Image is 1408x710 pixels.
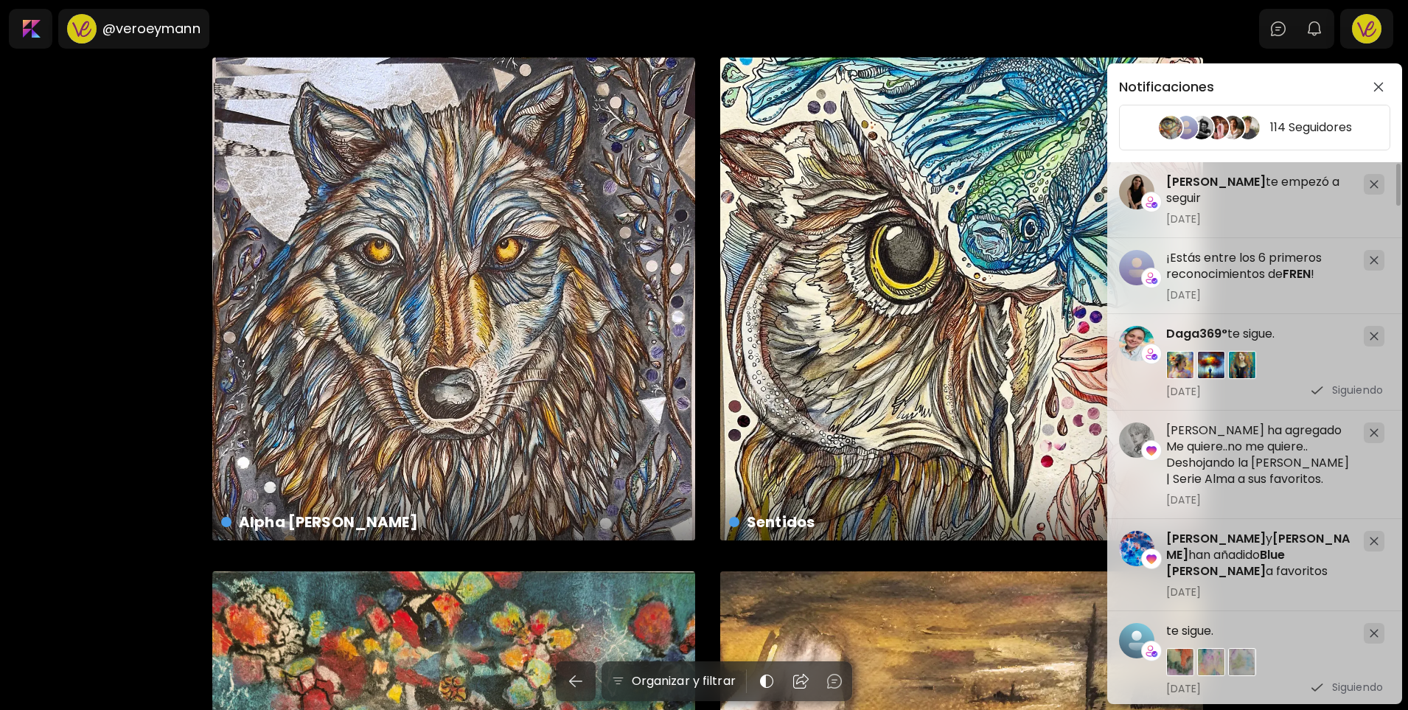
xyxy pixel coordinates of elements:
[1166,422,1352,487] h5: [PERSON_NAME] ha agregado Me quiere..no me quiere.. Deshojando la [PERSON_NAME] | Serie Alma a su...
[1166,325,1227,342] span: Daga369°
[1166,174,1352,206] h5: te empezó a seguir
[1166,326,1352,342] h5: te sigue.
[1119,80,1214,94] h5: Notificaciones
[1367,75,1390,99] button: closeButton
[1332,383,1383,398] p: Siguiendo
[1166,530,1266,547] span: [PERSON_NAME]
[1166,385,1352,398] span: [DATE]
[1270,120,1352,135] h5: 114 Seguidores
[1166,531,1352,580] h5: y han añadido a favoritos
[1166,493,1352,507] span: [DATE]
[1373,82,1384,92] img: closeButton
[1166,623,1352,639] h5: te sigue.
[1166,585,1352,599] span: [DATE]
[1166,288,1352,302] span: [DATE]
[1332,680,1383,695] p: Siguiendo
[1166,682,1352,695] span: [DATE]
[1166,173,1266,190] span: [PERSON_NAME]
[1283,265,1311,282] span: FREN
[1166,250,1352,282] h5: ¡Estás entre los 6 primeros reconocimientos de !
[1166,530,1350,563] span: [PERSON_NAME]
[1166,212,1352,226] span: [DATE]
[1166,546,1285,580] span: Blue [PERSON_NAME]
